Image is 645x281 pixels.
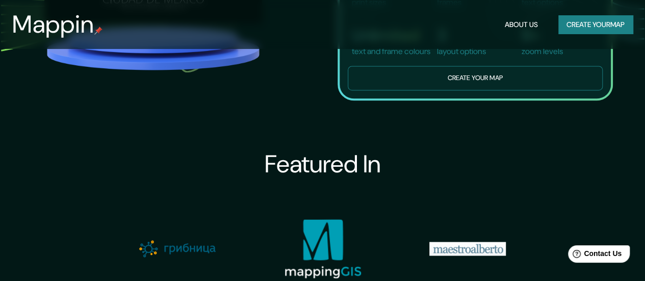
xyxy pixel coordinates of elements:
h3: Mappin [12,10,94,39]
button: Create your map [348,66,603,91]
img: mappinggis-logo [285,219,361,278]
img: maestroalberto-logo [429,242,506,255]
button: Create yourmap [558,15,633,34]
h3: Featured In [265,149,381,178]
iframe: Help widget launcher [554,241,634,270]
button: About Us [501,15,542,34]
p: text and frame colours [352,45,430,58]
p: zoom levels [522,45,563,58]
img: mappin-pin [94,27,102,35]
p: layout options [436,45,485,58]
img: gribnica-logo [139,240,216,257]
